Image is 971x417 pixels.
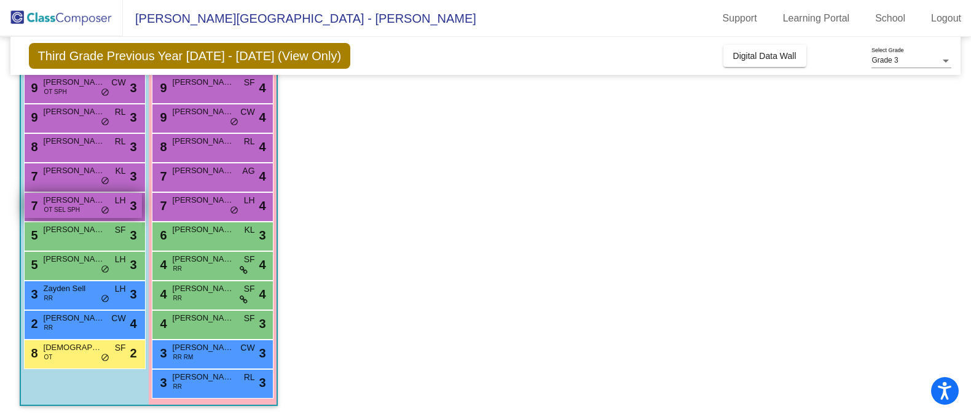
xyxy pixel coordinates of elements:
[723,45,806,67] button: Digital Data Wall
[173,253,234,265] span: [PERSON_NAME]
[44,76,105,88] span: [PERSON_NAME] [PERSON_NAME]
[244,76,255,89] span: SF
[157,258,167,271] span: 4
[173,224,234,236] span: [PERSON_NAME]
[157,346,167,360] span: 3
[240,106,254,119] span: CW
[921,9,971,28] a: Logout
[173,194,234,206] span: [PERSON_NAME]
[157,111,167,124] span: 9
[259,373,265,392] span: 3
[115,283,126,295] span: LH
[157,317,167,330] span: 4
[44,323,53,332] span: RR
[157,170,167,183] span: 7
[773,9,860,28] a: Learning Portal
[101,206,109,216] span: do_not_disturb_alt
[115,135,126,148] span: RL
[28,287,38,301] span: 3
[259,314,265,333] span: 3
[244,224,254,236] span: KL
[44,135,105,147] span: [PERSON_NAME]
[130,197,136,215] span: 3
[173,76,234,88] span: [PERSON_NAME]
[157,140,167,154] span: 8
[44,294,53,303] span: RR
[130,285,136,303] span: 3
[130,138,136,156] span: 3
[101,294,109,304] span: do_not_disturb_alt
[244,283,255,295] span: SF
[173,165,234,177] span: [PERSON_NAME]
[130,344,136,362] span: 2
[242,165,254,177] span: AG
[157,376,167,389] span: 3
[101,176,109,186] span: do_not_disturb_alt
[259,344,265,362] span: 3
[28,170,38,183] span: 7
[101,117,109,127] span: do_not_disturb_alt
[733,51,796,61] span: Digital Data Wall
[865,9,915,28] a: School
[173,135,234,147] span: [PERSON_NAME]
[173,353,194,362] span: RR RM
[28,228,38,242] span: 5
[130,167,136,185] span: 3
[244,135,255,148] span: RL
[44,106,105,118] span: [PERSON_NAME]
[115,194,126,207] span: LH
[173,371,234,383] span: [PERSON_NAME]
[244,371,255,384] span: RL
[173,264,182,273] span: RR
[28,346,38,360] span: 8
[101,353,109,363] span: do_not_disturb_alt
[244,253,255,266] span: SF
[259,285,265,303] span: 4
[240,341,254,354] span: CW
[28,81,38,95] span: 9
[173,283,234,295] span: [PERSON_NAME]
[115,165,125,177] span: KL
[157,287,167,301] span: 4
[29,43,351,69] span: Third Grade Previous Year [DATE] - [DATE] (View Only)
[44,341,105,354] span: [DEMOGRAPHIC_DATA][PERSON_NAME]
[230,206,238,216] span: do_not_disturb_alt
[28,140,38,154] span: 8
[259,197,265,215] span: 4
[130,108,136,127] span: 3
[259,255,265,274] span: 4
[130,314,136,333] span: 4
[230,117,238,127] span: do_not_disturb_alt
[44,87,67,96] span: OT SPH
[173,341,234,354] span: [PERSON_NAME]
[44,205,80,214] span: OT SEL SPH
[44,194,105,206] span: [PERSON_NAME]
[871,56,898,64] span: Grade 3
[130,79,136,97] span: 3
[44,253,105,265] span: [PERSON_NAME]
[173,382,182,391] span: RR
[115,224,126,236] span: SF
[259,108,265,127] span: 4
[259,167,265,185] span: 4
[115,106,126,119] span: RL
[111,76,125,89] span: CW
[111,312,125,325] span: CW
[173,294,182,303] span: RR
[44,353,53,362] span: OT
[44,224,105,236] span: [PERSON_NAME]
[115,253,126,266] span: LH
[259,226,265,244] span: 3
[44,283,105,295] span: Zayden Sell
[259,138,265,156] span: 4
[157,199,167,212] span: 7
[115,341,126,354] span: SF
[44,312,105,324] span: [PERSON_NAME]
[244,312,255,325] span: SF
[259,79,265,97] span: 4
[101,265,109,275] span: do_not_disturb_alt
[173,312,234,324] span: [PERSON_NAME]
[28,111,38,124] span: 9
[44,165,105,177] span: [PERSON_NAME]
[28,199,38,212] span: 7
